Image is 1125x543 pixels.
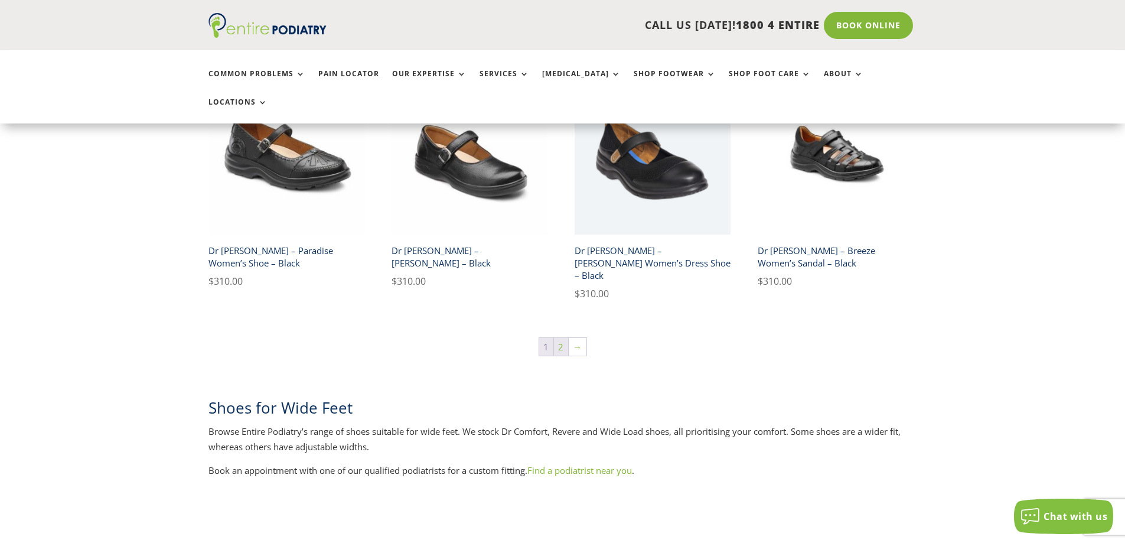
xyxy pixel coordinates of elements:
[480,70,529,95] a: Services
[372,18,820,33] p: CALL US [DATE]!
[318,70,379,95] a: Pain Locator
[208,240,365,274] h2: Dr [PERSON_NAME] – Paradise Women’s Shoe – Black
[208,337,917,362] nav: Product Pagination
[208,79,365,235] img: Dr Comfort Paradise Women's Dress Shoe Black
[208,70,305,95] a: Common Problems
[208,79,365,290] a: Dr Comfort Paradise Women's Dress Shoe BlackDr [PERSON_NAME] – Paradise Women’s Shoe – Black $310.00
[392,240,548,274] h2: Dr [PERSON_NAME] – [PERSON_NAME] – Black
[208,275,243,288] bdi: 310.00
[392,275,426,288] bdi: 310.00
[634,70,716,95] a: Shop Footwear
[392,70,467,95] a: Our Expertise
[392,79,548,290] a: Dr Comfort Merry Jane Women's Dress Shoe BlackDr [PERSON_NAME] – [PERSON_NAME] – Black $310.00
[392,275,397,288] span: $
[208,98,268,123] a: Locations
[736,18,820,32] span: 1800 4 ENTIRE
[758,79,914,235] img: Dr Comfort Breeze Women's Shoe Black
[392,79,548,235] img: Dr Comfort Merry Jane Women's Dress Shoe Black
[824,12,913,39] a: Book Online
[575,287,609,300] bdi: 310.00
[208,13,327,38] img: logo (1)
[208,275,214,288] span: $
[824,70,863,95] a: About
[1014,499,1113,534] button: Chat with us
[527,464,632,476] a: Find a podiatrist near you
[542,70,621,95] a: [MEDICAL_DATA]
[758,240,914,274] h2: Dr [PERSON_NAME] – Breeze Women’s Sandal – Black
[208,424,917,463] p: Browse Entire Podiatry’s range of shoes suitable for wide feet. We stock Dr Comfort, Revere and W...
[758,79,914,290] a: Dr Comfort Breeze Women's Shoe BlackDr [PERSON_NAME] – Breeze Women’s Sandal – Black $310.00
[1044,510,1107,523] span: Chat with us
[575,79,731,302] a: Dr Comfort Jackie Mary Janes Dress Shoe in Black - Angle ViewDr [PERSON_NAME] – [PERSON_NAME] Wom...
[554,338,568,356] a: Page 2
[208,28,327,40] a: Entire Podiatry
[208,463,917,479] p: Book an appointment with one of our qualified podiatrists for a custom fitting. .
[758,275,763,288] span: $
[575,79,731,235] img: Dr Comfort Jackie Mary Janes Dress Shoe in Black - Angle View
[208,397,917,424] h2: Shoes for Wide Feet
[539,338,553,356] span: Page 1
[575,240,731,286] h2: Dr [PERSON_NAME] – [PERSON_NAME] Women’s Dress Shoe – Black
[729,70,811,95] a: Shop Foot Care
[569,338,586,356] a: →
[575,287,580,300] span: $
[758,275,792,288] bdi: 310.00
